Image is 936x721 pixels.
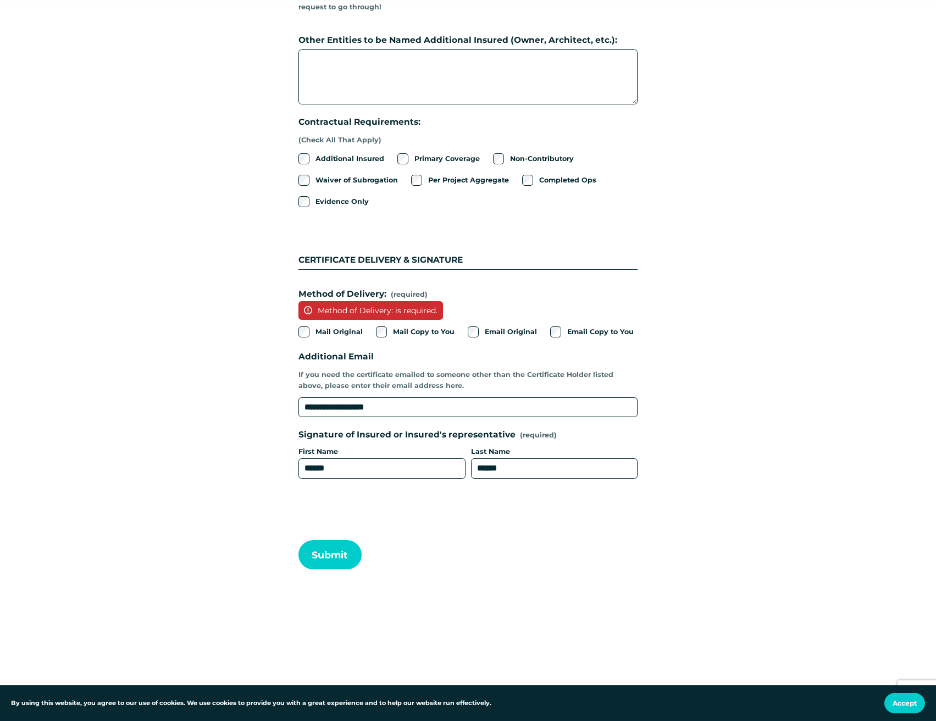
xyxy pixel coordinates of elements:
span: Non-Contributory [510,153,574,164]
input: Waiver of Subrogation [298,175,309,186]
span: Accept [893,699,917,707]
span: Submit [312,549,348,561]
input: Evidence Only [298,196,309,207]
input: Primary Coverage [397,153,408,164]
div: CERTIFICATE DELIVERY & SIGNATURE [298,226,638,269]
span: Email Copy to You [567,326,634,337]
p: (Check All That Apply) [298,131,420,149]
span: Other Entities to be Named Additional Insured (Owner, Architect, etc.): [298,34,617,47]
span: Additional Insured [315,153,384,164]
span: Additional Email [298,350,374,364]
span: (required) [520,432,557,439]
input: Non-Contributory [493,153,504,164]
p: Method of Delivery: is required. [298,301,443,320]
span: (required) [391,289,428,300]
p: If you need the certificate emailed to someone other than the Certificate Holder listed above, pl... [298,366,638,395]
span: Evidence Only [315,196,369,207]
span: Per Project Aggregate [428,175,509,186]
input: Completed Ops [522,175,533,186]
span: Mail Copy to You [393,326,455,337]
button: SubmitSubmit [298,540,362,569]
span: Primary Coverage [414,153,480,164]
span: Mail Original [315,326,363,337]
input: Email Original [468,326,479,337]
span: Signature of Insured or Insured's representative [298,428,516,442]
input: Per Project Aggregate [411,175,422,186]
p: By using this website, you agree to our use of cookies. We use cookies to provide you with a grea... [11,698,491,708]
input: Mail Original [298,326,309,337]
span: Contractual Requirements: [298,115,420,129]
span: Email Original [485,326,537,337]
input: Email Copy to You [550,326,561,337]
span: Method of Delivery: [298,287,386,301]
span: Completed Ops [539,175,596,186]
div: Last Name [471,446,638,458]
input: Mail Copy to You [376,326,387,337]
button: Accept [884,693,925,713]
input: Additional Insured [298,153,309,164]
div: First Name [298,446,466,458]
span: Waiver of Subrogation [315,175,398,186]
